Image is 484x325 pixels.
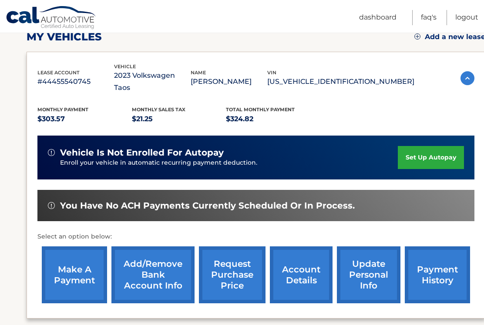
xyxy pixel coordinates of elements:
[267,70,276,76] span: vin
[60,200,355,211] span: You have no ACH payments currently scheduled or in process.
[199,246,266,303] a: request purchase price
[60,147,224,158] span: vehicle is not enrolled for autopay
[132,113,226,125] p: $21.25
[27,30,102,43] h2: my vehicles
[455,10,478,25] a: Logout
[6,6,97,31] a: Cal Automotive
[191,70,206,76] span: name
[398,146,464,169] a: set up autopay
[191,76,267,88] p: [PERSON_NAME]
[60,158,398,168] p: Enroll your vehicle in automatic recurring payment deduction.
[460,71,474,85] img: accordion-active.svg
[37,106,88,113] span: Monthly Payment
[37,232,474,242] p: Select an option below:
[226,113,320,125] p: $324.82
[270,246,333,303] a: account details
[132,106,185,113] span: Monthly sales Tax
[414,33,420,40] img: add.svg
[37,76,114,88] p: #44455540745
[37,113,132,125] p: $303.57
[421,10,437,25] a: FAQ's
[359,10,397,25] a: Dashboard
[111,246,195,303] a: Add/Remove bank account info
[48,202,55,209] img: alert-white.svg
[267,76,414,88] p: [US_VEHICLE_IDENTIFICATION_NUMBER]
[337,246,400,303] a: update personal info
[42,246,107,303] a: make a payment
[114,63,136,70] span: vehicle
[114,70,191,94] p: 2023 Volkswagen Taos
[37,70,80,76] span: lease account
[405,246,470,303] a: payment history
[226,106,295,113] span: Total Monthly Payment
[48,149,55,156] img: alert-white.svg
